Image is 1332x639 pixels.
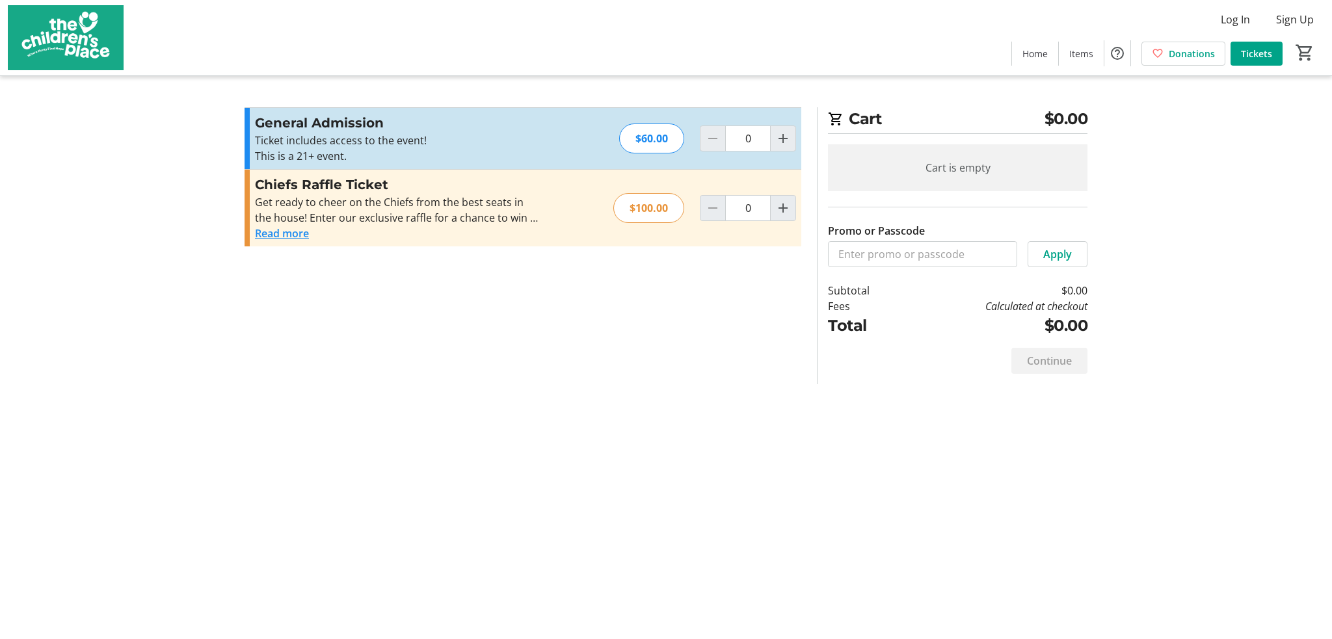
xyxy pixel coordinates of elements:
div: $60.00 [619,124,684,153]
a: Home [1012,42,1058,66]
button: Log In [1210,9,1260,30]
input: Chiefs Raffle Ticket Quantity [725,195,771,221]
td: Calculated at checkout [903,298,1087,314]
button: Apply [1028,241,1087,267]
div: Get ready to cheer on the Chiefs from the best seats in the house! Enter our exclusive raffle for... [255,194,539,226]
span: Sign Up [1276,12,1314,27]
span: Apply [1043,246,1072,262]
h3: General Admission [255,113,539,133]
button: Increment by one [771,126,795,151]
input: Enter promo or passcode [828,241,1017,267]
label: Promo or Passcode [828,223,925,239]
button: Increment by one [771,196,795,220]
td: $0.00 [903,283,1087,298]
p: Ticket includes access to the event! [255,133,539,148]
span: Donations [1169,47,1215,60]
h2: Cart [828,107,1087,134]
td: Subtotal [828,283,903,298]
td: Fees [828,298,903,314]
a: Donations [1141,42,1225,66]
span: $0.00 [1045,107,1088,131]
div: $100.00 [613,193,684,223]
span: Tickets [1241,47,1272,60]
td: Total [828,314,903,337]
span: Log In [1221,12,1250,27]
button: Cart [1293,41,1316,64]
a: Tickets [1231,42,1283,66]
button: Read more [255,226,309,241]
span: Home [1022,47,1048,60]
span: Items [1069,47,1093,60]
p: This is a 21+ event. [255,148,539,164]
input: General Admission Quantity [725,125,771,151]
a: Items [1059,42,1104,66]
h3: Chiefs Raffle Ticket [255,175,539,194]
button: Help [1104,40,1130,66]
div: Cart is empty [828,144,1087,191]
img: The Children's Place's Logo [8,5,124,70]
button: Sign Up [1266,9,1324,30]
td: $0.00 [903,314,1087,337]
